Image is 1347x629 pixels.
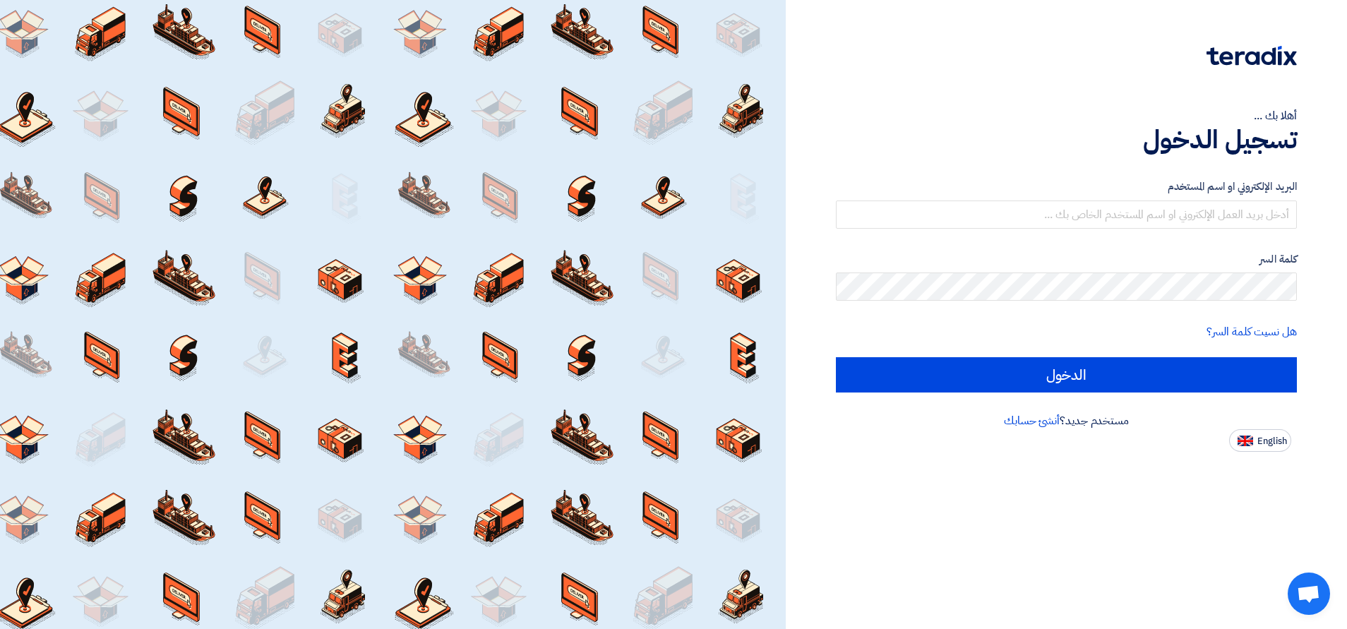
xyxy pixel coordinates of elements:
input: الدخول [836,357,1297,393]
span: English [1257,436,1287,446]
div: مستخدم جديد؟ [836,412,1297,429]
h1: تسجيل الدخول [836,124,1297,155]
input: أدخل بريد العمل الإلكتروني او اسم المستخدم الخاص بك ... [836,200,1297,229]
img: en-US.png [1238,436,1253,446]
label: البريد الإلكتروني او اسم المستخدم [836,179,1297,195]
img: Teradix logo [1207,46,1297,66]
a: هل نسيت كلمة السر؟ [1207,323,1297,340]
a: أنشئ حسابك [1004,412,1060,429]
div: أهلا بك ... [836,107,1297,124]
label: كلمة السر [836,251,1297,268]
button: English [1229,429,1291,452]
div: Open chat [1288,573,1330,615]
